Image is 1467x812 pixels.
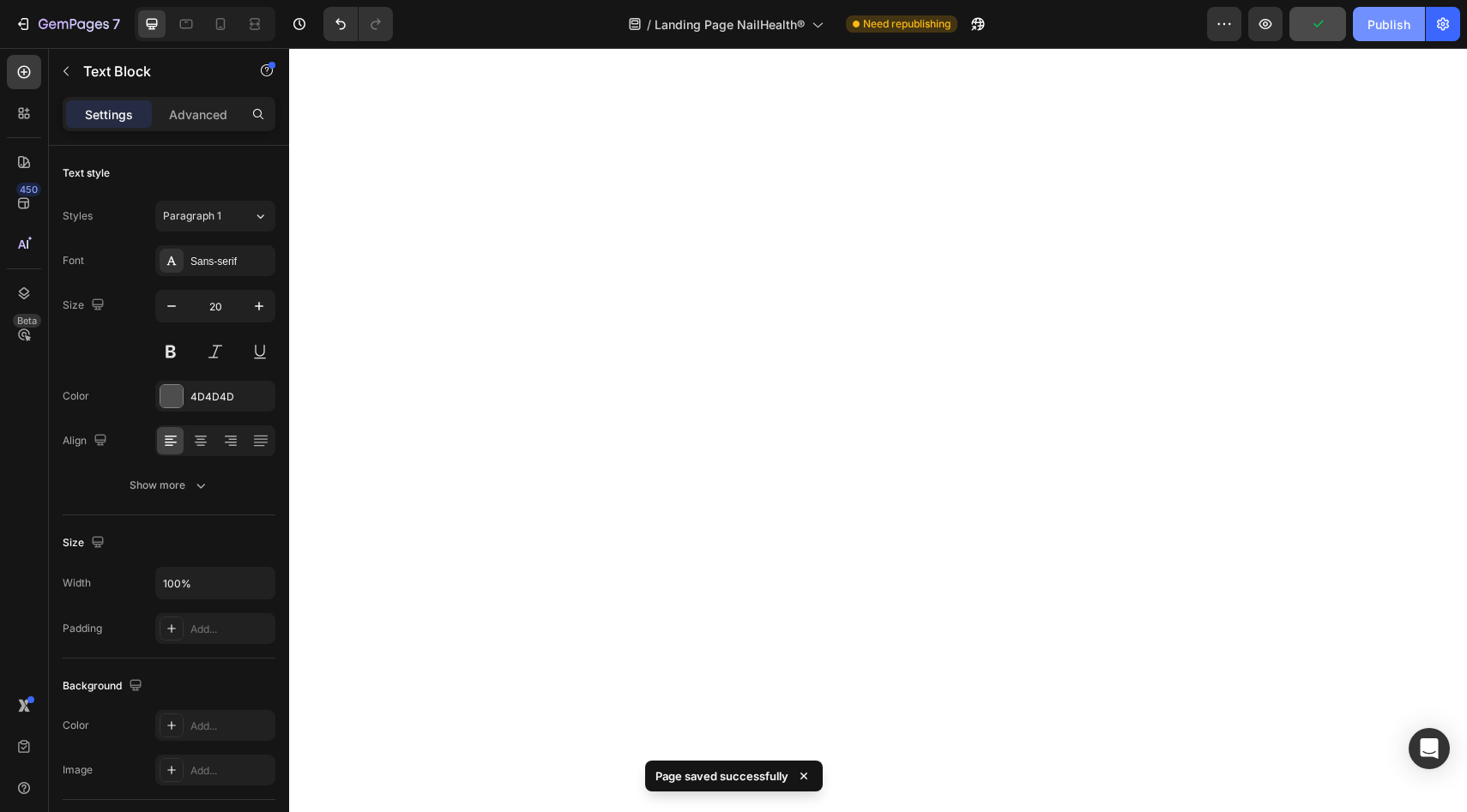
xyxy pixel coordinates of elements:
div: Publish [1367,15,1410,33]
div: Open Intercom Messenger [1409,728,1450,769]
button: Publish [1353,7,1425,41]
button: Show more [63,470,275,501]
span: Landing Page NailHealth® [655,15,805,33]
div: Color [63,718,89,733]
div: Padding [63,621,102,636]
button: Paragraph 1 [155,201,275,232]
div: Font [63,253,84,268]
div: Styles [63,208,93,224]
span: Need republishing [863,16,951,32]
div: Show more [130,477,209,494]
div: 4D4D4D [190,389,271,405]
div: Add... [190,622,271,637]
p: Settings [85,105,133,123]
div: Add... [190,763,271,779]
p: Text Block [83,61,229,81]
div: Size [63,294,108,317]
span: / [647,15,651,33]
div: 450 [16,183,41,196]
button: 7 [7,7,128,41]
p: Advanced [169,105,227,123]
div: Color [63,388,89,404]
div: Text style [63,165,110,181]
div: Sans-serif [190,254,271,269]
div: Undo/Redo [323,7,393,41]
div: Size [63,532,108,555]
p: Page saved successfully [655,767,788,785]
span: Paragraph 1 [163,208,221,224]
p: 7 [112,14,120,34]
iframe: Design area [289,48,1467,812]
div: Beta [13,314,41,328]
div: Add... [190,719,271,734]
div: Background [63,675,146,698]
input: Auto [156,568,275,598]
div: Align [63,430,111,453]
div: Image [63,762,93,778]
div: Width [63,575,91,591]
